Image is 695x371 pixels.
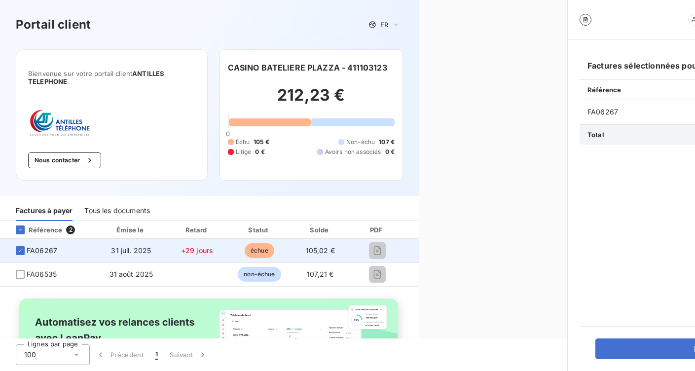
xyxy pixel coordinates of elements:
span: ANTILLES TELEPHONE [28,70,164,85]
span: 105,02 € [306,246,335,255]
span: 105 € [254,138,269,147]
div: Solde [292,225,348,235]
span: 2 [66,225,75,234]
span: 107 € [379,138,395,147]
span: Total [587,131,604,139]
span: non-échue [238,267,281,282]
div: Actions [406,225,469,235]
div: PDF [352,225,402,235]
div: Statut [230,225,288,235]
h6: CASINO BATELIERE PLAZZA - 411103123 [228,62,387,74]
span: FR [380,21,388,29]
span: Référence [587,86,621,94]
button: Nous contacter [28,152,101,168]
div: Émise le [99,225,163,235]
span: Litige [236,148,252,156]
button: 1 [149,344,164,365]
span: 107,21 € [307,270,333,278]
span: échue [245,243,274,258]
h2: 212,23 € [228,85,395,115]
div: Référence [8,225,62,234]
span: 0 € [385,148,395,156]
span: Échu [236,138,250,147]
span: 1 [155,350,158,360]
span: 0 € [255,148,264,156]
span: FA06535 [27,269,57,279]
img: Company logo [28,109,91,137]
span: FA06267 [27,246,57,256]
span: 100 [24,350,36,360]
div: Factures à payer [16,200,73,221]
button: Suivant [164,344,214,365]
span: Avoirs non associés [325,148,381,156]
span: 31 août 2025 [110,270,153,278]
span: Non-échu [346,138,375,147]
div: Tous les documents [84,200,150,221]
h3: Portail client [16,16,91,34]
span: +29 jours [181,246,213,255]
div: Retard [168,225,227,235]
span: Bienvenue sur votre portail client . [28,70,195,85]
span: 31 juil. 2025 [111,246,151,255]
span: 0 [226,130,230,138]
button: Précédent [90,344,149,365]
